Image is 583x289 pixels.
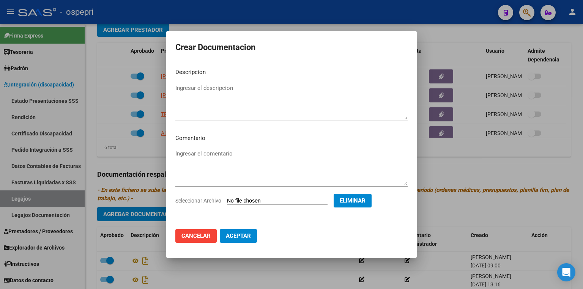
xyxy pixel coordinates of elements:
[220,229,257,243] button: Aceptar
[175,134,408,143] p: Comentario
[226,232,251,239] span: Aceptar
[181,232,211,239] span: Cancelar
[175,229,217,243] button: Cancelar
[557,263,575,281] div: Open Intercom Messenger
[175,40,408,55] h2: Crear Documentacion
[175,198,221,204] span: Seleccionar Archivo
[175,68,408,77] p: Descripcion
[334,194,372,207] button: Eliminar
[340,197,366,204] span: Eliminar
